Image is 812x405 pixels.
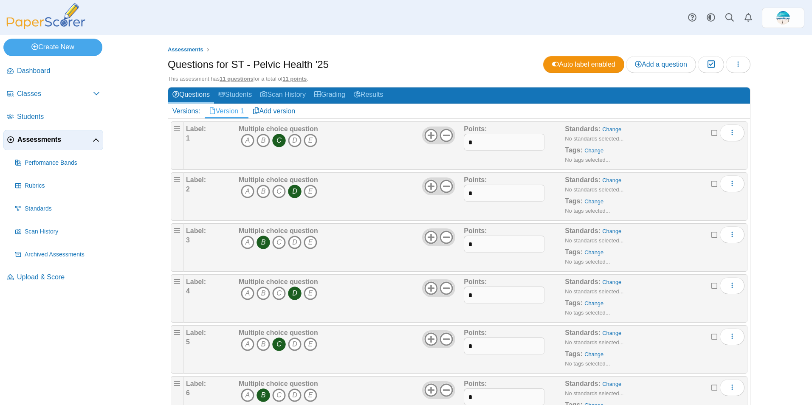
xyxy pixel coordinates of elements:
[602,279,621,285] a: Change
[565,299,582,307] b: Tags:
[762,8,804,28] a: ps.H1yuw66FtyTk4FxR
[241,337,254,351] i: A
[602,177,621,183] a: Change
[565,176,601,183] b: Standards:
[304,185,317,198] i: E
[720,379,744,396] button: More options
[288,185,302,198] i: D
[602,126,621,132] a: Change
[565,208,610,214] small: No tags selected...
[186,287,190,295] b: 4
[12,199,103,219] a: Standards
[304,134,317,147] i: E
[565,157,610,163] small: No tags selected...
[720,175,744,192] button: More options
[3,3,88,29] img: PaperScorer
[272,134,286,147] i: C
[565,329,601,336] b: Standards:
[350,87,387,103] a: Results
[602,330,621,336] a: Change
[565,248,582,256] b: Tags:
[3,84,103,104] a: Classes
[171,325,183,374] div: Drag handle
[565,227,601,234] b: Standards:
[25,159,100,167] span: Performance Bands
[186,135,190,142] b: 1
[565,197,582,205] b: Tags:
[635,61,687,68] span: Add a question
[214,87,256,103] a: Students
[464,176,487,183] b: Points:
[565,146,582,154] b: Tags:
[25,228,100,236] span: Scan History
[720,328,744,345] button: More options
[464,278,487,285] b: Points:
[25,182,100,190] span: Rubrics
[17,66,100,76] span: Dashboard
[720,277,744,294] button: More options
[282,76,307,82] u: 11 points
[17,273,100,282] span: Upload & Score
[565,278,601,285] b: Standards:
[168,57,329,72] h1: Questions for ST - Pelvic Health '25
[464,329,487,336] b: Points:
[12,153,103,173] a: Performance Bands
[239,278,318,285] b: Multiple choice question
[257,287,270,300] i: B
[565,360,610,367] small: No tags selected...
[186,380,206,387] b: Label:
[565,309,610,316] small: No tags selected...
[241,236,254,249] i: A
[241,388,254,402] i: A
[288,287,302,300] i: D
[239,125,318,132] b: Multiple choice question
[239,380,318,387] b: Multiple choice question
[543,56,624,73] a: Auto label enabled
[220,76,253,82] u: 11 questions
[186,338,190,346] b: 5
[256,87,310,103] a: Scan History
[239,329,318,336] b: Multiple choice question
[310,87,350,103] a: Grading
[584,147,603,154] a: Change
[257,236,270,249] i: B
[3,39,102,56] a: Create New
[186,176,206,183] b: Label:
[171,223,183,272] div: Drag handle
[304,388,317,402] i: E
[241,185,254,198] i: A
[304,337,317,351] i: E
[776,11,790,25] img: ps.H1yuw66FtyTk4FxR
[25,205,100,213] span: Standards
[3,61,103,82] a: Dashboard
[584,351,603,357] a: Change
[565,390,623,397] small: No standards selected...
[565,339,623,346] small: No standards selected...
[304,236,317,249] i: E
[602,381,621,387] a: Change
[584,198,603,205] a: Change
[239,227,318,234] b: Multiple choice question
[272,287,286,300] i: C
[168,46,203,53] span: Assessments
[584,249,603,256] a: Change
[241,134,254,147] i: A
[272,337,286,351] i: C
[186,125,206,132] b: Label:
[186,389,190,397] b: 6
[565,237,623,244] small: No standards selected...
[257,185,270,198] i: B
[17,89,93,98] span: Classes
[720,124,744,141] button: More options
[166,45,206,55] a: Assessments
[288,236,302,249] i: D
[171,121,183,170] div: Drag handle
[186,236,190,244] b: 3
[3,107,103,127] a: Students
[12,222,103,242] a: Scan History
[25,250,100,259] span: Archived Assessments
[288,134,302,147] i: D
[776,11,790,25] span: Chrissy Greenberg
[186,227,206,234] b: Label:
[257,388,270,402] i: B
